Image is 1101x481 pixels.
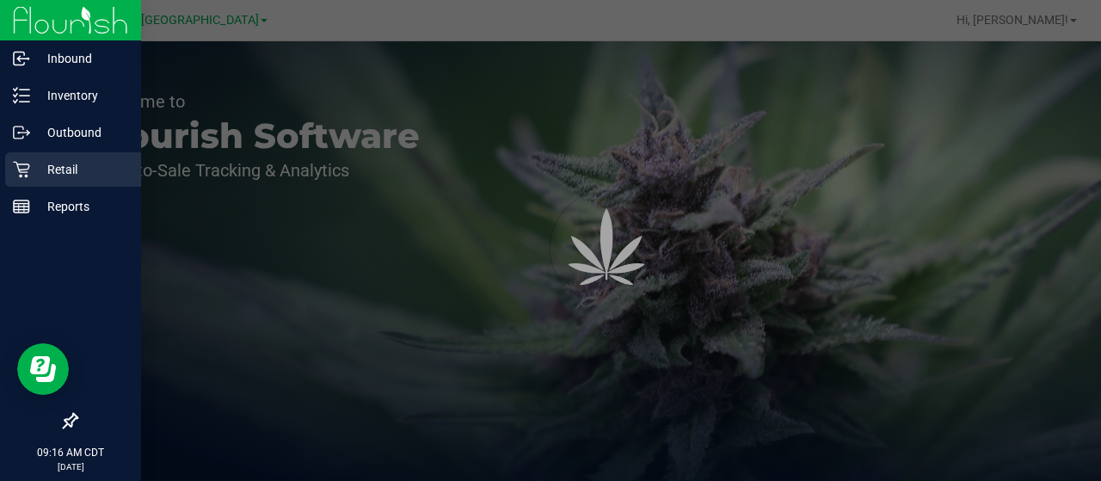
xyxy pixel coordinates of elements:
[13,124,30,141] inline-svg: Outbound
[13,161,30,178] inline-svg: Retail
[17,343,69,395] iframe: Resource center
[13,87,30,104] inline-svg: Inventory
[30,122,133,143] p: Outbound
[8,460,133,473] p: [DATE]
[30,159,133,180] p: Retail
[13,198,30,215] inline-svg: Reports
[13,50,30,67] inline-svg: Inbound
[8,445,133,460] p: 09:16 AM CDT
[30,196,133,217] p: Reports
[30,48,133,69] p: Inbound
[30,85,133,106] p: Inventory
